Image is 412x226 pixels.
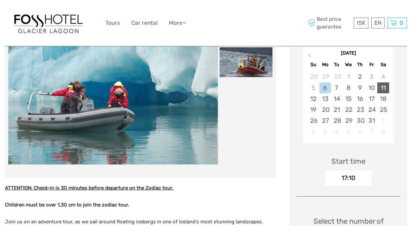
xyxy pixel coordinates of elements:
[303,50,394,57] div: [DATE]
[343,93,354,104] div: Choose Wednesday, October 15th, 2025
[76,10,84,18] button: Open LiveChat chat widget
[366,104,377,115] div: Choose Friday, October 24th, 2025
[308,82,319,93] div: Not available Sunday, October 5th, 2025
[366,82,377,93] div: Choose Friday, October 10th, 2025
[220,47,272,77] img: 22583a90ae0f43bc9950ba1d03e894c2_slider_thumbnail.jpeg
[354,60,366,69] div: Th
[319,126,331,137] div: Not available Monday, November 3rd, 2025
[5,185,173,191] strong: ATTENTION: Check-in is 30 minutes before departure on the Zodiac tour.
[331,71,343,82] div: Choose Tuesday, September 30th, 2025
[366,126,377,137] div: Not available Friday, November 7th, 2025
[308,93,319,104] div: Choose Sunday, October 12th, 2025
[354,82,366,93] div: Choose Thursday, October 9th, 2025
[343,60,354,69] div: We
[343,104,354,115] div: Choose Wednesday, October 22nd, 2025
[8,25,218,165] img: 739e5174ab984a939e9b1c5e546fb42d_main_slider.jpg
[304,52,314,62] button: Previous Month
[331,156,365,166] div: Start time
[319,60,331,69] div: Mo
[331,93,343,104] div: Choose Tuesday, October 14th, 2025
[131,18,158,28] a: Car rental
[343,71,354,82] div: Not available Wednesday, October 1st, 2025
[398,20,404,26] span: 0
[354,115,366,126] div: Choose Thursday, October 30th, 2025
[377,115,389,126] div: Not available Saturday, November 1st, 2025
[366,115,377,126] div: Choose Friday, October 31st, 2025
[366,93,377,104] div: Choose Friday, October 17th, 2025
[319,115,331,126] div: Choose Monday, October 27th, 2025
[331,60,343,69] div: Tu
[354,126,366,137] div: Not available Thursday, November 6th, 2025
[331,82,343,93] div: Choose Tuesday, October 7th, 2025
[319,82,331,93] div: Choose Monday, October 6th, 2025
[331,115,343,126] div: Choose Tuesday, October 28th, 2025
[343,115,354,126] div: Choose Wednesday, October 29th, 2025
[319,71,331,82] div: Choose Monday, September 29th, 2025
[371,18,385,28] div: EN
[366,60,377,69] div: Fr
[331,104,343,115] div: Choose Tuesday, October 21st, 2025
[105,18,120,28] a: Tours
[308,126,319,137] div: Not available Sunday, November 2nd, 2025
[308,104,319,115] div: Choose Sunday, October 19th, 2025
[12,11,85,35] img: 1303-6910c56d-1cb8-4c54-b886-5f11292459f5_logo_big.jpg
[169,18,186,28] a: More
[354,71,366,82] div: Choose Thursday, October 2nd, 2025
[357,20,365,26] span: ISK
[377,93,389,104] div: Choose Saturday, October 18th, 2025
[354,104,366,115] div: Choose Thursday, October 23rd, 2025
[377,126,389,137] div: Not available Saturday, November 8th, 2025
[343,82,354,93] div: Choose Wednesday, October 8th, 2025
[377,60,389,69] div: Sa
[343,126,354,137] div: Not available Wednesday, November 5th, 2025
[331,126,343,137] div: Not available Tuesday, November 4th, 2025
[377,104,389,115] div: Choose Saturday, October 25th, 2025
[366,71,377,82] div: Not available Friday, October 3rd, 2025
[9,12,75,17] p: We're away right now. Please check back later!
[325,170,372,186] div: 17:10
[305,71,391,137] div: month 2025-10
[307,16,352,30] span: Best price guarantee
[354,93,366,104] div: Choose Thursday, October 16th, 2025
[377,82,389,93] div: Choose Saturday, October 11th, 2025
[319,93,331,104] div: Choose Monday, October 13th, 2025
[5,202,129,208] strong: Children must be over 1,30 cm to join the zodiac tour.
[308,115,319,126] div: Choose Sunday, October 26th, 2025
[319,104,331,115] div: Choose Monday, October 20th, 2025
[308,60,319,69] div: Su
[308,71,319,82] div: Choose Sunday, September 28th, 2025
[377,71,389,82] div: Not available Saturday, October 4th, 2025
